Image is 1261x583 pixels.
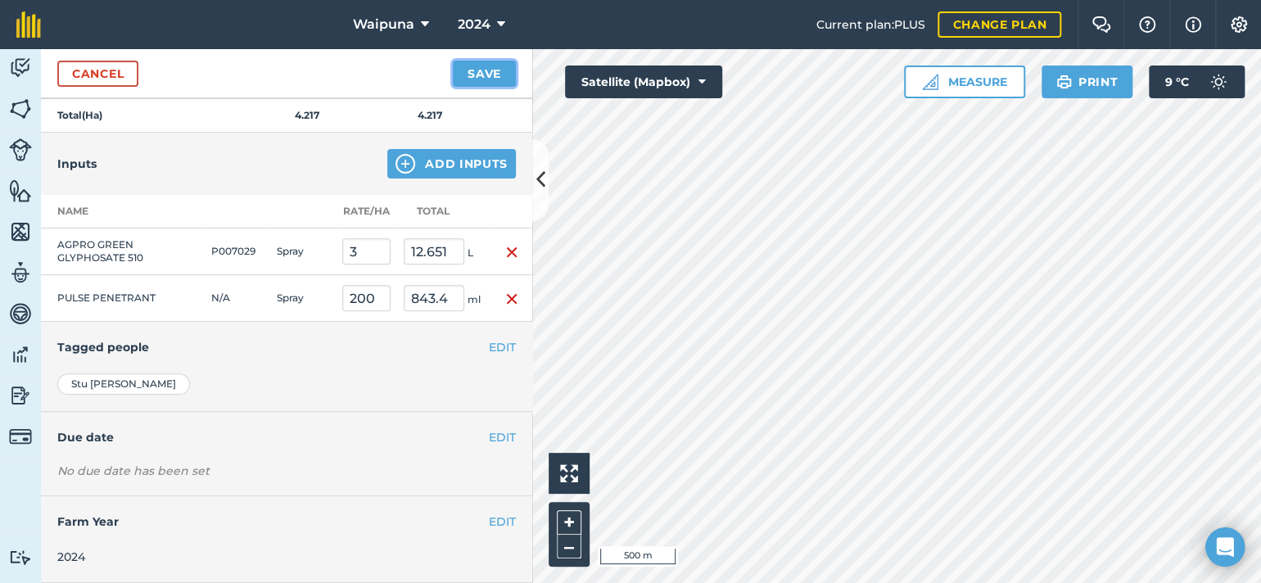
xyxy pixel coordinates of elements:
[57,61,138,87] a: Cancel
[489,428,516,446] button: EDIT
[489,513,516,531] button: EDIT
[453,61,516,87] button: Save
[353,15,414,34] span: Waipuna
[418,109,442,121] strong: 4.217
[9,97,32,121] img: svg+xml;base64,PHN2ZyB4bWxucz0iaHR0cDovL3d3dy53My5vcmcvMjAwMC9zdmciIHdpZHRoPSI1NiIgaGVpZ2h0PSI2MC...
[9,425,32,448] img: svg+xml;base64,PD94bWwgdmVyc2lvbj0iMS4wIiBlbmNvZGluZz0idXRmLTgiPz4KPCEtLSBHZW5lcmF0b3I6IEFkb2JlIE...
[9,138,32,161] img: svg+xml;base64,PD94bWwgdmVyc2lvbj0iMS4wIiBlbmNvZGluZz0idXRmLTgiPz4KPCEtLSBHZW5lcmF0b3I6IEFkb2JlIE...
[1185,15,1201,34] img: svg+xml;base64,PHN2ZyB4bWxucz0iaHR0cDovL3d3dy53My5vcmcvMjAwMC9zdmciIHdpZHRoPSIxNyIgaGVpZ2h0PSIxNy...
[41,275,205,322] td: PULSE PENETRANT
[938,11,1061,38] a: Change plan
[397,228,491,275] td: L
[57,373,190,395] div: Stu [PERSON_NAME]
[1137,16,1157,33] img: A question mark icon
[270,228,336,275] td: Spray
[9,56,32,80] img: svg+xml;base64,PD94bWwgdmVyc2lvbj0iMS4wIiBlbmNvZGluZz0idXRmLTgiPz4KPCEtLSBHZW5lcmF0b3I6IEFkb2JlIE...
[16,11,41,38] img: fieldmargin Logo
[9,342,32,367] img: svg+xml;base64,PD94bWwgdmVyc2lvbj0iMS4wIiBlbmNvZGluZz0idXRmLTgiPz4KPCEtLSBHZW5lcmF0b3I6IEFkb2JlIE...
[9,179,32,203] img: svg+xml;base64,PHN2ZyB4bWxucz0iaHR0cDovL3d3dy53My5vcmcvMjAwMC9zdmciIHdpZHRoPSI1NiIgaGVpZ2h0PSI2MC...
[387,149,516,179] button: Add Inputs
[57,155,97,173] h4: Inputs
[9,549,32,565] img: svg+xml;base64,PD94bWwgdmVyc2lvbj0iMS4wIiBlbmNvZGluZz0idXRmLTgiPz4KPCEtLSBHZW5lcmF0b3I6IEFkb2JlIE...
[57,338,516,356] h4: Tagged people
[9,301,32,326] img: svg+xml;base64,PD94bWwgdmVyc2lvbj0iMS4wIiBlbmNvZGluZz0idXRmLTgiPz4KPCEtLSBHZW5lcmF0b3I6IEFkb2JlIE...
[1042,66,1133,98] button: Print
[205,228,270,275] td: P007029
[458,15,490,34] span: 2024
[904,66,1025,98] button: Measure
[9,219,32,244] img: svg+xml;base64,PHN2ZyB4bWxucz0iaHR0cDovL3d3dy53My5vcmcvMjAwMC9zdmciIHdpZHRoPSI1NiIgaGVpZ2h0PSI2MC...
[395,154,415,174] img: svg+xml;base64,PHN2ZyB4bWxucz0iaHR0cDovL3d3dy53My5vcmcvMjAwMC9zdmciIHdpZHRoPSIxNCIgaGVpZ2h0PSIyNC...
[557,535,581,558] button: –
[57,548,516,566] div: 2024
[57,463,516,479] div: No due date has been set
[1149,66,1245,98] button: 9 °C
[57,428,516,446] h4: Due date
[560,464,578,482] img: Four arrows, one pointing top left, one top right, one bottom right and the last bottom left
[922,74,938,90] img: Ruler icon
[505,289,518,309] img: svg+xml;base64,PHN2ZyB4bWxucz0iaHR0cDovL3d3dy53My5vcmcvMjAwMC9zdmciIHdpZHRoPSIxNiIgaGVpZ2h0PSIyNC...
[57,513,516,531] h4: Farm Year
[9,383,32,408] img: svg+xml;base64,PD94bWwgdmVyc2lvbj0iMS4wIiBlbmNvZGluZz0idXRmLTgiPz4KPCEtLSBHZW5lcmF0b3I6IEFkb2JlIE...
[205,275,270,322] td: N/A
[505,242,518,262] img: svg+xml;base64,PHN2ZyB4bWxucz0iaHR0cDovL3d3dy53My5vcmcvMjAwMC9zdmciIHdpZHRoPSIxNiIgaGVpZ2h0PSIyNC...
[397,195,491,228] th: Total
[9,260,32,285] img: svg+xml;base64,PD94bWwgdmVyc2lvbj0iMS4wIiBlbmNvZGluZz0idXRmLTgiPz4KPCEtLSBHZW5lcmF0b3I6IEFkb2JlIE...
[57,109,102,121] strong: Total ( Ha )
[270,275,336,322] td: Spray
[557,510,581,535] button: +
[1092,16,1111,33] img: Two speech bubbles overlapping with the left bubble in the forefront
[41,228,205,275] td: AGPRO GREEN GLYPHOSATE 510
[489,338,516,356] button: EDIT
[565,66,722,98] button: Satellite (Mapbox)
[1056,72,1072,92] img: svg+xml;base64,PHN2ZyB4bWxucz0iaHR0cDovL3d3dy53My5vcmcvMjAwMC9zdmciIHdpZHRoPSIxOSIgaGVpZ2h0PSIyNC...
[1229,16,1249,33] img: A cog icon
[295,109,319,121] strong: 4.217
[397,275,491,322] td: ml
[41,195,205,228] th: Name
[1202,66,1235,98] img: svg+xml;base64,PD94bWwgdmVyc2lvbj0iMS4wIiBlbmNvZGluZz0idXRmLTgiPz4KPCEtLSBHZW5lcmF0b3I6IEFkb2JlIE...
[816,16,924,34] span: Current plan : PLUS
[1165,66,1189,98] span: 9 ° C
[1205,527,1245,567] div: Open Intercom Messenger
[336,195,397,228] th: Rate/ Ha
